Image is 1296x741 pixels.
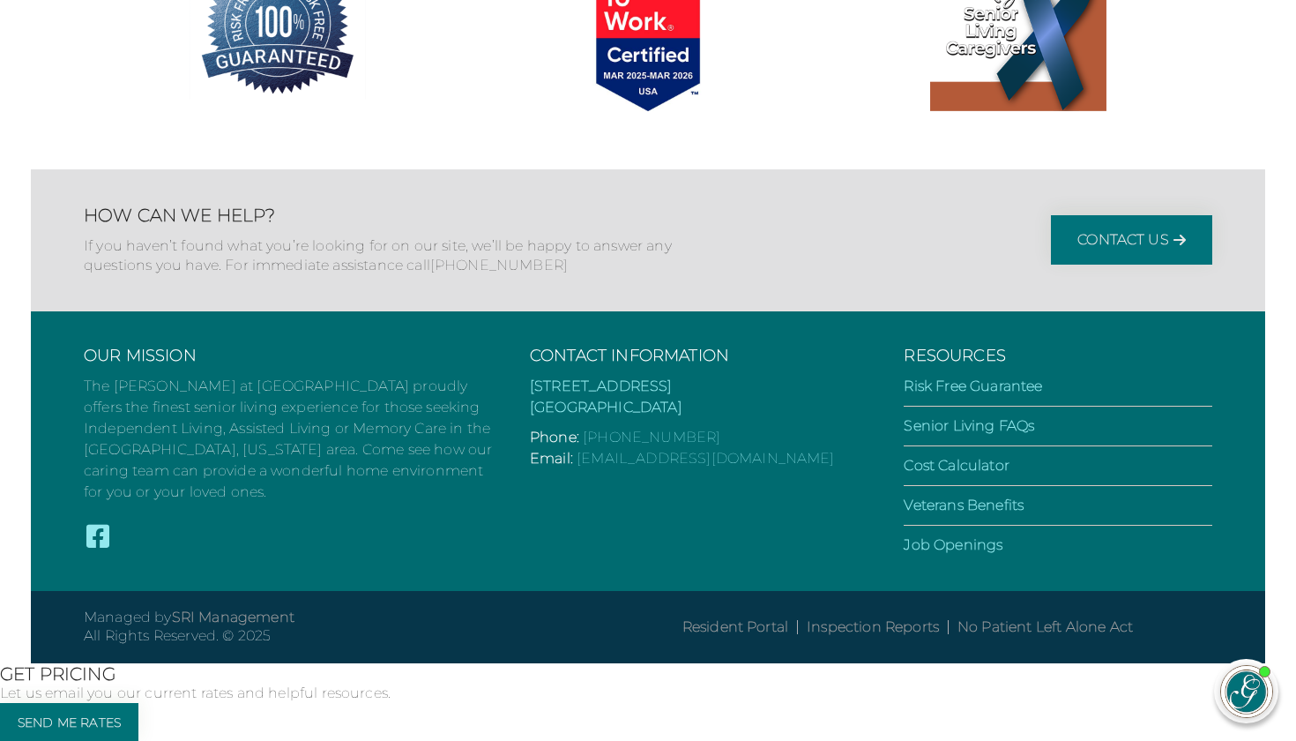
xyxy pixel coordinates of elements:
p: If you haven’t found what you’re looking for on our site, we’ll be happy to answer any questions ... [84,236,683,276]
h2: How Can We Help? [84,205,683,226]
a: Risk Free Guarantee [904,378,1042,394]
h3: Our Mission [84,347,495,366]
h3: Resources [904,347,1212,366]
a: Veterans Benefits [904,497,1024,513]
a: [PHONE_NUMBER] [430,257,568,273]
img: avatar [1221,666,1272,717]
a: Resident Portal [682,618,788,635]
a: Senior Living FAQs [904,417,1034,434]
h3: Contact Information [530,347,868,366]
p: The [PERSON_NAME] at [GEOGRAPHIC_DATA] proudly offers the finest senior living experience for tho... [84,376,495,503]
a: Contact Us [1051,215,1212,265]
a: [STREET_ADDRESS][GEOGRAPHIC_DATA] [530,378,682,415]
a: Inspection Reports [807,618,939,635]
a: SRI Management [172,609,294,625]
iframe: iframe [947,266,1278,642]
span: Email: [530,450,573,467]
a: Cost Calculator [904,457,1009,474]
a: [PHONE_NUMBER] [583,429,720,445]
a: Job Openings [904,536,1002,553]
span: Phone: [530,429,579,445]
p: Managed by All Rights Reserved. © 2025 [84,609,648,646]
a: [EMAIL_ADDRESS][DOMAIN_NAME] [577,450,834,467]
